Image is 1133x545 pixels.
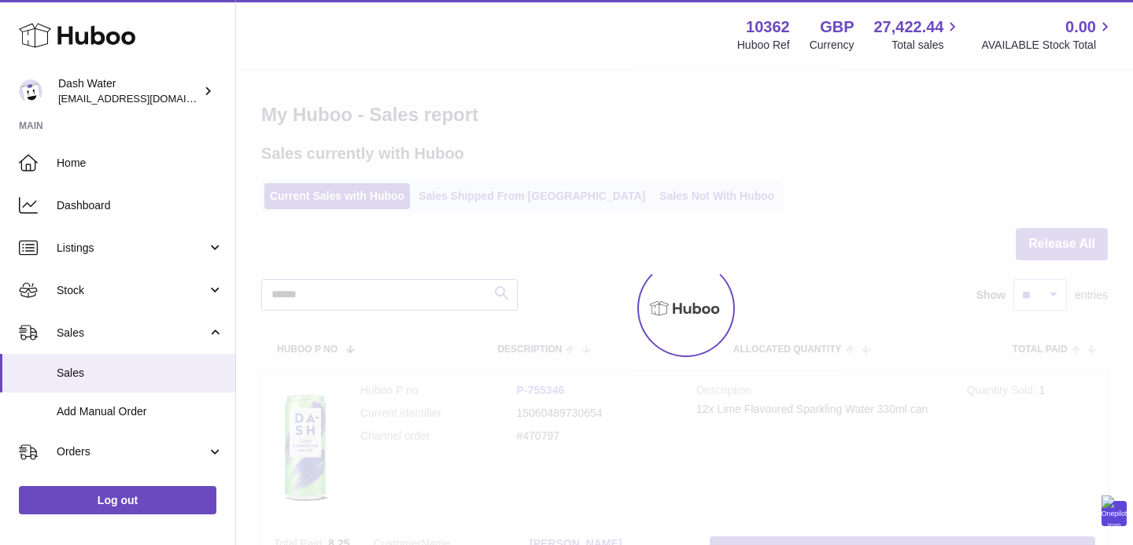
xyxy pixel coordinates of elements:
span: 27,422.44 [873,17,943,38]
span: AVAILABLE Stock Total [981,38,1114,53]
span: Listings [57,241,207,256]
strong: 10362 [746,17,790,38]
span: Orders [57,444,207,459]
a: 27,422.44 Total sales [873,17,961,53]
div: Huboo Ref [737,38,790,53]
a: 0.00 AVAILABLE Stock Total [981,17,1114,53]
span: Sales [57,366,223,381]
strong: GBP [820,17,854,38]
span: Add Manual Order [57,404,223,419]
span: Stock [57,283,207,298]
span: [EMAIL_ADDRESS][DOMAIN_NAME] [58,92,231,105]
div: Currency [810,38,854,53]
span: Home [57,156,223,171]
span: 0.00 [1065,17,1096,38]
img: bea@dash-water.com [19,79,42,103]
a: Log out [19,486,216,514]
span: Total sales [891,38,961,53]
div: Dash Water [58,76,200,106]
span: Sales [57,326,207,341]
span: Dashboard [57,198,223,213]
